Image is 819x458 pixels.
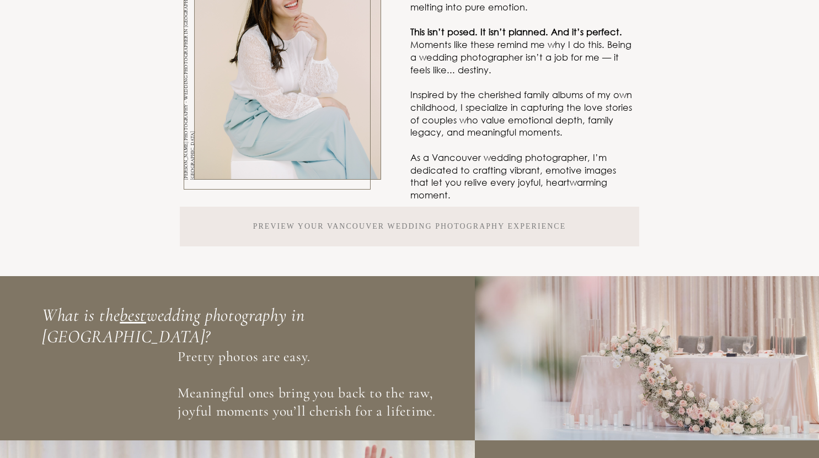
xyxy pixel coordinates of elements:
[410,89,634,139] p: Inspired by the cherished family albums of my own childhood, I specialize in capturing the love s...
[410,26,622,37] strong: This isn’t posed. It isn’t planned. And it’s perfect.
[410,152,634,202] p: As a Vancouver wedding photographer, I’m dedicated to crafting vibrant, emotive images that let y...
[410,39,634,76] p: Moments like these remind me why I do this. Being a wedding photographer isn’t a job for me — it ...
[120,304,146,326] u: best
[178,348,311,365] span: Pretty photos are easy.
[180,207,640,246] a: Preview your Vancouver Wedding PHOTOGRAPHY experience
[253,223,566,230] p: Preview your Vancouver Wedding PHOTOGRAPHY experience
[42,304,304,347] span: What is the wedding photography in [GEOGRAPHIC_DATA]?
[178,384,435,419] span: Meaningful ones bring you back to the raw, joyful moments you’ll cherish for a lifetime.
